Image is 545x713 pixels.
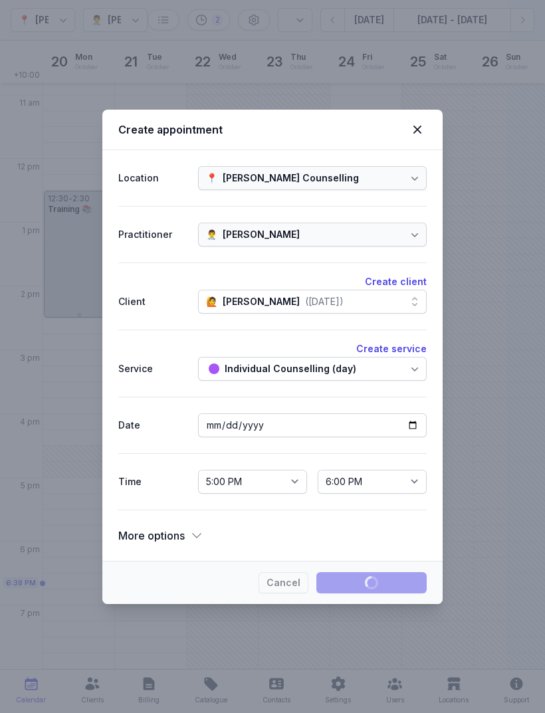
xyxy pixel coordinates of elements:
[198,413,427,437] input: Date
[223,170,359,186] div: [PERSON_NAME] Counselling
[259,572,308,593] button: Cancel
[118,170,187,186] div: Location
[206,227,217,243] div: 👨‍⚕️
[206,170,217,186] div: 📍
[118,294,187,310] div: Client
[118,417,187,433] div: Date
[223,227,300,243] div: [PERSON_NAME]
[118,474,187,490] div: Time
[118,361,187,377] div: Service
[118,526,185,545] span: More options
[118,122,408,138] div: Create appointment
[356,341,427,357] button: Create service
[365,274,427,290] button: Create client
[225,361,356,377] div: Individual Counselling (day)
[267,575,300,591] span: Cancel
[206,294,217,310] div: 🙋️
[118,227,187,243] div: Practitioner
